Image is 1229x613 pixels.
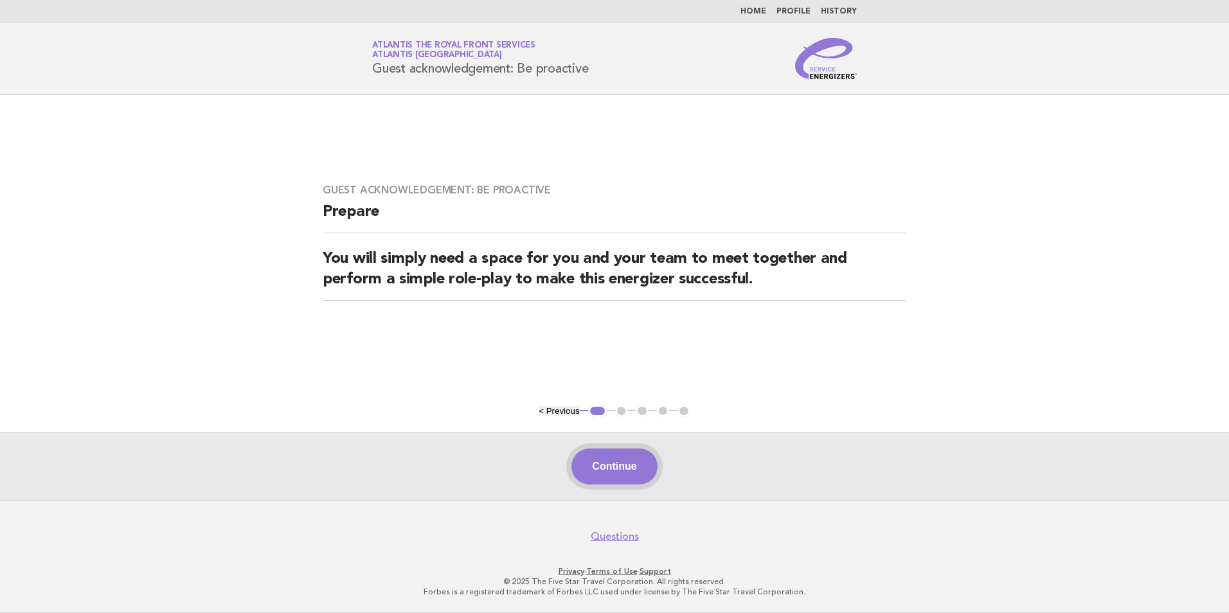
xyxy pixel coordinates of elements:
span: Atlantis [GEOGRAPHIC_DATA] [372,51,502,60]
button: < Previous [539,406,579,416]
button: 1 [588,405,607,418]
a: Terms of Use [586,567,638,576]
h2: You will simply need a space for you and your team to meet together and perform a simple role-pla... [323,249,906,301]
a: Support [640,567,671,576]
a: Privacy [559,567,584,576]
a: Atlantis The Royal Front ServicesAtlantis [GEOGRAPHIC_DATA] [372,41,535,59]
img: Service Energizers [795,38,857,79]
a: Profile [776,8,811,15]
button: Continue [571,449,657,484]
h1: Guest acknowledgement: Be proactive [372,42,588,75]
p: · · [221,566,1008,576]
h2: Prepare [323,202,906,233]
h3: Guest acknowledgement: Be proactive [323,184,906,197]
a: Questions [591,530,639,543]
a: Home [740,8,766,15]
p: Forbes is a registered trademark of Forbes LLC used under license by The Five Star Travel Corpora... [221,587,1008,597]
p: © 2025 The Five Star Travel Corporation. All rights reserved. [221,576,1008,587]
a: History [821,8,857,15]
